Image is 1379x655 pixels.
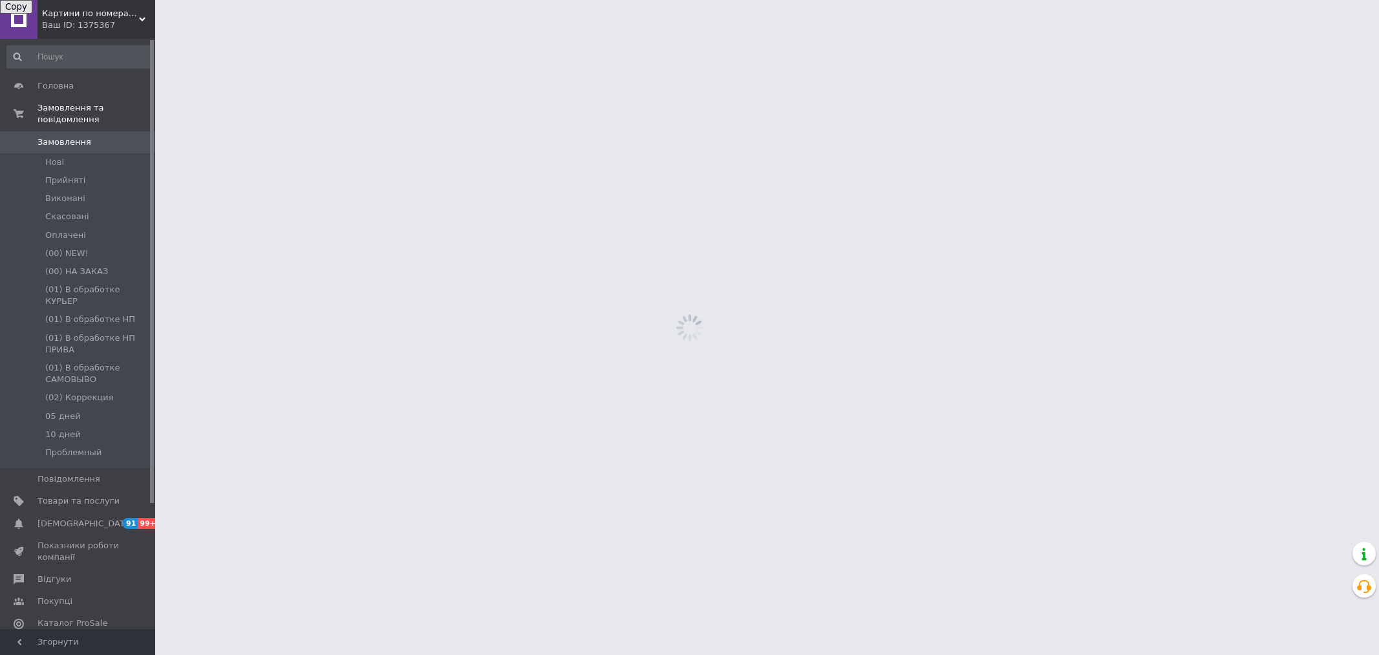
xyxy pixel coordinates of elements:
[45,314,135,325] span: (01) В обработке НП
[123,518,138,529] span: 91
[6,45,153,69] input: Пошук
[45,447,102,458] span: Проблемный
[37,495,120,507] span: Товари та послуги
[42,8,139,19] span: Картини по номерам, розмальовки по цифрам
[37,518,133,530] span: [DEMOGRAPHIC_DATA]
[45,175,85,186] span: Прийняті
[37,540,120,563] span: Показники роботи компанії
[37,136,91,148] span: Замовлення
[45,332,151,356] span: (01) В обработке НП ПРИВА
[45,284,151,307] span: (01) В обработке КУРЬЕР
[45,411,81,422] span: 05 дней
[45,193,85,204] span: Виконані
[37,596,72,607] span: Покупці
[42,19,155,31] div: Ваш ID: 1375367
[45,248,89,259] span: (00) NEW!
[45,392,113,403] span: (02) Коррекция
[45,362,151,385] span: (01) В обработке САМОВЫВО
[45,211,89,222] span: Скасовані
[45,266,108,277] span: (00) НА ЗАКАЗ
[37,102,155,125] span: Замовлення та повідомлення
[37,80,74,92] span: Головна
[45,156,64,168] span: Нові
[37,574,71,585] span: Відгуки
[37,617,107,629] span: Каталог ProSale
[45,429,81,440] span: 10 дней
[45,230,86,241] span: Оплачені
[37,473,100,485] span: Повідомлення
[138,518,159,529] span: 99+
